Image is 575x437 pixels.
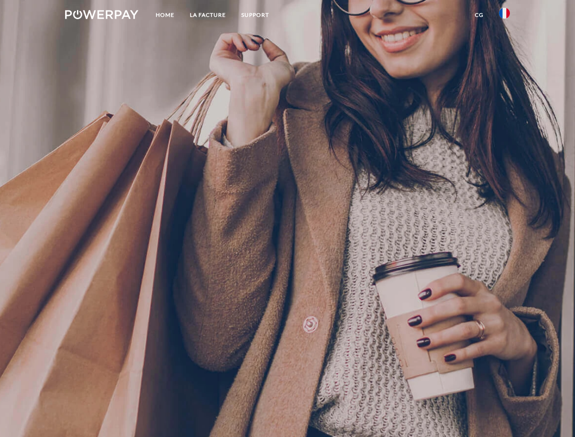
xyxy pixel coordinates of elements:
[499,8,510,19] img: fr
[234,7,277,23] a: Support
[65,10,138,19] img: logo-powerpay-white.svg
[182,7,234,23] a: LA FACTURE
[148,7,182,23] a: Home
[467,7,491,23] a: CG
